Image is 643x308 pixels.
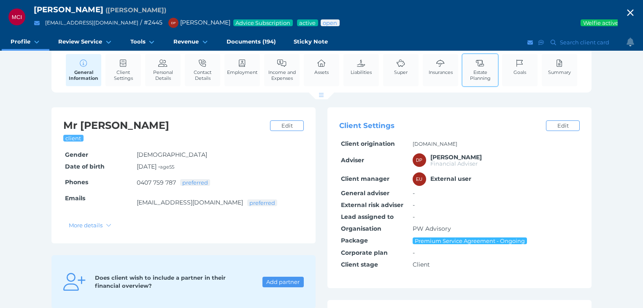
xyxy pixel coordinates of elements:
[105,54,141,86] a: Client Settings
[227,38,276,45] span: Documents (194)
[427,54,455,80] a: Insurances
[65,222,104,229] span: More details
[65,220,116,230] button: More details
[341,140,395,147] span: Client origination
[108,69,139,81] span: Client Settings
[582,19,619,26] span: Welfie active
[341,175,389,183] span: Client manager
[312,54,331,80] a: Assets
[140,19,162,26] span: / # 2445
[235,19,291,26] span: Advice Subscription
[322,19,338,26] span: Advice status: Review not yet booked in
[413,172,426,186] div: External user
[68,69,99,81] span: General Information
[218,34,285,51] a: Documents (194)
[548,69,571,75] span: Summary
[185,54,220,86] a: Contact Details
[145,54,181,86] a: Personal Details
[547,37,613,48] button: Search client card
[32,18,42,28] button: Email
[416,158,422,163] span: DP
[65,151,88,158] span: Gender
[160,164,174,170] small: age 55
[137,151,207,158] span: [DEMOGRAPHIC_DATA]
[12,14,22,20] span: MCI
[554,122,572,129] span: Edit
[413,225,451,232] span: PW Advisory
[95,274,226,289] span: Does client wish to include a partner in their financial overview?
[270,120,304,131] a: Edit
[513,69,526,75] span: Goals
[147,69,178,81] span: Personal Details
[263,278,303,285] span: Add partner
[430,160,478,167] span: Financial Adviser
[65,178,88,186] span: Phones
[45,19,138,26] a: [EMAIL_ADDRESS][DOMAIN_NAME]
[249,199,276,206] span: preferred
[130,38,146,45] span: Tools
[314,69,329,75] span: Assets
[413,201,415,209] span: -
[182,179,209,186] span: preferred
[413,213,415,221] span: -
[558,39,613,46] span: Search client card
[413,189,415,197] span: -
[278,122,296,129] span: Edit
[105,6,166,14] span: Preferred name
[339,122,394,130] span: Client Settings
[341,156,364,164] span: Adviser
[341,213,394,221] span: Lead assigned to
[546,54,573,80] a: Summary
[264,54,300,86] a: Income and Expenses
[63,119,266,132] h2: Mr [PERSON_NAME]
[187,69,218,81] span: Contact Details
[34,5,103,14] span: [PERSON_NAME]
[413,153,426,167] div: David Parry
[341,189,389,197] span: General adviser
[137,199,243,206] a: [EMAIL_ADDRESS][DOMAIN_NAME]
[546,120,580,131] a: Edit
[225,54,259,80] a: Employment
[430,175,471,183] span: External user
[413,249,415,256] span: -
[394,69,408,75] span: Super
[299,19,316,26] span: Service package status: Active service agreement in place
[266,69,297,81] span: Income and Expenses
[392,54,410,80] a: Super
[65,163,105,170] span: Date of birth
[173,38,199,45] span: Revenue
[11,38,30,45] span: Profile
[341,249,388,256] span: Corporate plan
[351,69,372,75] span: Liabilities
[294,38,328,45] span: Sticky Note
[341,237,368,244] span: Package
[66,54,101,86] a: General Information
[2,34,49,51] a: Profile
[526,37,535,48] button: Email
[462,54,498,86] a: Estate Planning
[8,8,25,25] div: Michael Charles Ibbotson
[137,163,174,170] span: [DATE] •
[227,69,257,75] span: Employment
[341,201,403,209] span: External risk adviser
[465,69,496,81] span: Estate Planning
[511,54,528,80] a: Goals
[49,34,121,51] a: Review Service
[429,69,453,75] span: Insurances
[430,153,482,161] span: David Parry
[262,277,304,287] button: Add partner
[165,34,218,51] a: Revenue
[137,179,176,186] a: 0407 759 787
[413,261,430,268] span: Client
[414,237,526,244] span: Premium Service Agreement - Ongoing
[349,54,374,80] a: Liabilities
[65,194,85,202] span: Emails
[416,177,422,182] span: EU
[171,21,176,25] span: DP
[168,18,178,28] div: David Parry
[537,37,546,48] button: SMS
[411,138,580,150] td: [DOMAIN_NAME]
[65,135,82,142] span: client
[58,38,102,45] span: Review Service
[164,19,230,26] span: [PERSON_NAME]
